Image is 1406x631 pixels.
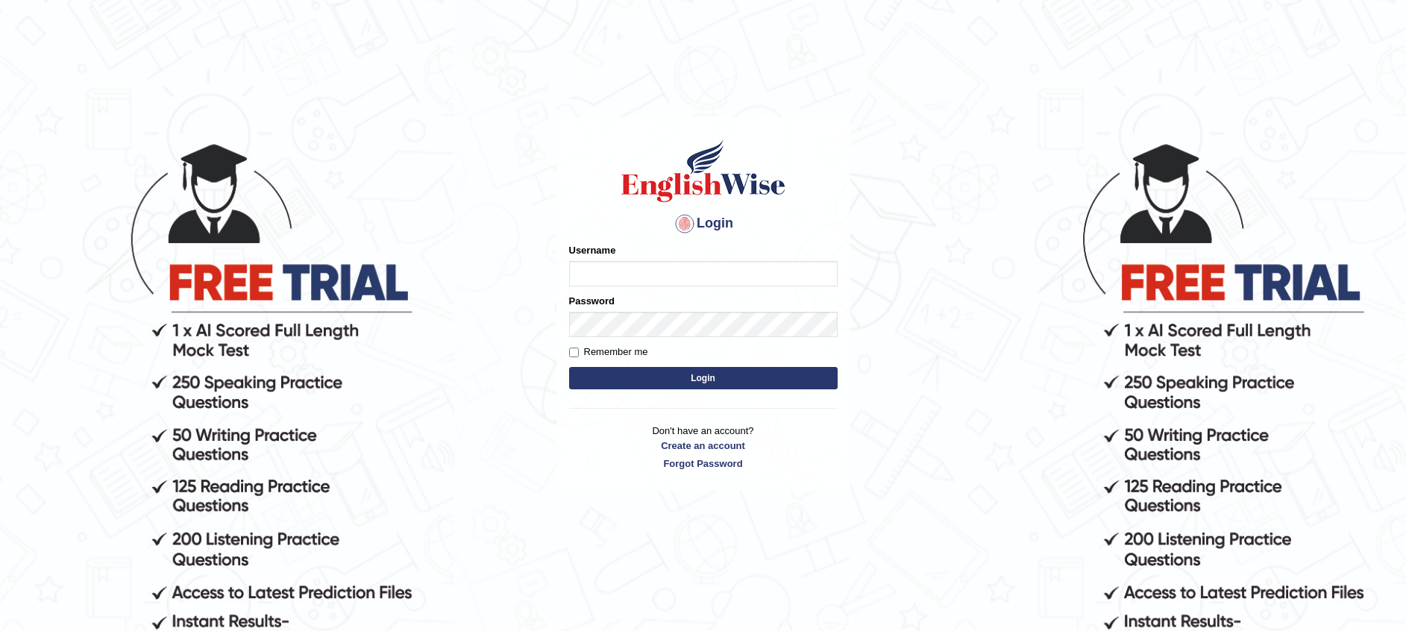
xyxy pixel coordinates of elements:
a: Create an account [569,439,838,453]
img: Logo of English Wise sign in for intelligent practice with AI [618,137,788,204]
label: Password [569,294,615,308]
label: Username [569,243,616,257]
label: Remember me [569,345,648,360]
button: Login [569,367,838,389]
a: Forgot Password [569,456,838,471]
input: Remember me [569,348,579,357]
h4: Login [569,212,838,236]
p: Don't have an account? [569,424,838,470]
